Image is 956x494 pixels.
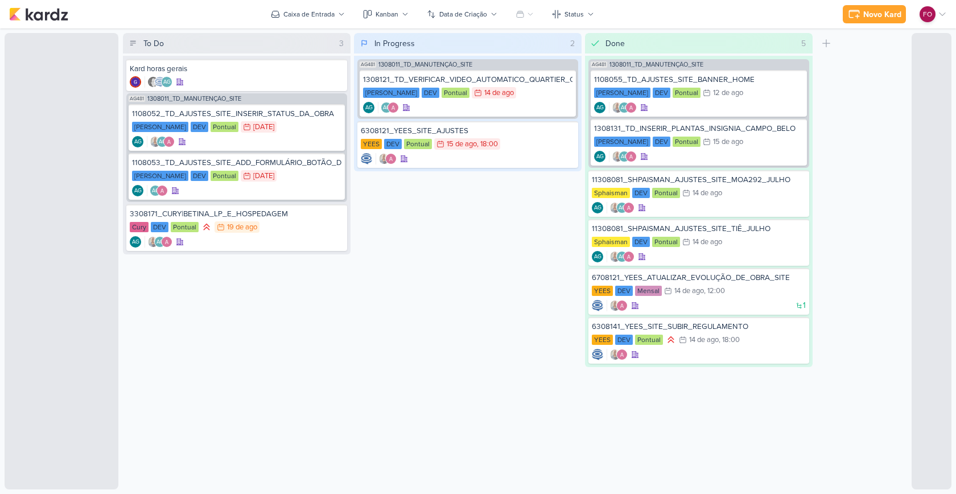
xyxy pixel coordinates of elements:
[132,185,143,196] div: Criador(a): Aline Gimenez Graciano
[154,76,166,88] img: Caroline Traven De Andrade
[616,349,628,360] img: Alessandra Gomes
[163,136,175,147] img: Alessandra Gomes
[129,96,145,102] span: AG481
[612,151,623,162] img: Iara Santos
[447,141,477,148] div: 15 de ago
[159,139,166,145] p: AG
[843,5,906,23] button: Novo Kard
[147,76,159,88] img: Renata Brandão
[163,80,171,85] p: AG
[404,139,432,149] div: Pontual
[145,236,172,248] div: Colaboradores: Iara Santos, Aline Gimenez Graciano, Alessandra Gomes
[594,88,650,98] div: [PERSON_NAME]
[130,236,141,248] div: Criador(a): Aline Gimenez Graciano
[161,236,172,248] img: Alessandra Gomes
[609,102,637,113] div: Colaboradores: Iara Santos, Aline Gimenez Graciano, Alessandra Gomes
[592,202,603,213] div: Aline Gimenez Graciano
[635,286,662,296] div: Mensal
[607,202,634,213] div: Colaboradores: Iara Santos, Aline Gimenez Graciano, Alessandra Gomes
[335,38,348,50] div: 3
[612,102,623,113] img: Iara Santos
[920,6,936,22] div: Fabio Oliveira
[594,102,605,113] div: Aline Gimenez Graciano
[673,137,700,147] div: Pontual
[385,153,397,164] img: Alessandra Gomes
[615,335,633,345] div: DEV
[130,209,344,219] div: 3308171_CURY|BETINA_LP_E_HOSPEDAGEM
[253,172,274,180] div: [DATE]
[713,138,743,146] div: 15 de ago
[592,273,806,283] div: 6708121_YEES_ATUALIZAR_EVOLUÇÃO_DE_OBRA_SITE
[360,61,376,68] span: AG481
[592,224,806,234] div: 11308081_SHPAISMAN_AJUSTES_SITE_TIÊ_JULHO
[361,153,372,164] img: Caroline Traven De Andrade
[619,254,626,260] p: AG
[594,254,601,260] p: AG
[616,300,628,311] img: Alessandra Gomes
[609,300,621,311] img: Iara Santos
[132,136,143,147] div: Aline Gimenez Graciano
[653,88,670,98] div: DEV
[9,7,68,21] img: kardz.app
[719,336,740,344] div: , 18:00
[150,185,161,196] div: Aline Gimenez Graciano
[635,335,663,345] div: Pontual
[592,349,603,360] div: Criador(a): Caroline Traven De Andrade
[378,61,472,68] span: 1308011_TD_MANUTENÇÃO_SITE
[592,251,603,262] div: Criador(a): Aline Gimenez Graciano
[673,88,700,98] div: Pontual
[381,102,392,113] div: Aline Gimenez Graciano
[594,75,803,85] div: 1108055_TD_AJUSTES_SITE_BANNER_HOME
[592,335,613,345] div: YEES
[594,102,605,113] div: Criador(a): Aline Gimenez Graciano
[693,190,722,197] div: 14 de ago
[609,61,703,68] span: 1308011_TD_MANUTENÇÃO_SITE
[161,76,172,88] div: Aline Gimenez Graciano
[363,102,374,113] div: Aline Gimenez Graciano
[154,236,166,248] div: Aline Gimenez Graciano
[609,151,637,162] div: Colaboradores: Iara Santos, Aline Gimenez Graciano, Alessandra Gomes
[130,76,141,88] div: Criador(a): Giulia Boschi
[191,171,208,181] div: DEV
[152,188,159,194] p: AG
[211,171,238,181] div: Pontual
[156,136,168,147] div: Aline Gimenez Graciano
[652,237,680,247] div: Pontual
[132,136,143,147] div: Criador(a): Aline Gimenez Graciano
[623,202,634,213] img: Alessandra Gomes
[607,300,628,311] div: Colaboradores: Iara Santos, Alessandra Gomes
[384,139,402,149] div: DEV
[378,153,390,164] img: Iara Santos
[803,302,806,310] span: 1
[632,237,650,247] div: DEV
[594,205,601,211] p: AG
[607,349,628,360] div: Colaboradores: Iara Santos, Alessandra Gomes
[201,221,212,233] div: Prioridade Alta
[592,175,806,185] div: 11308081_SHPAISMAN_AJUSTES_SITE_MOA292_JULHO
[147,185,168,196] div: Colaboradores: Aline Gimenez Graciano, Alessandra Gomes
[594,124,803,134] div: 1308131_TD_INSERIR_PLANTAS_INSIGNIA_CAMPO_BELO
[693,238,722,246] div: 14 de ago
[863,9,901,20] div: Novo Kard
[623,251,634,262] img: Alessandra Gomes
[592,300,603,311] img: Caroline Traven De Andrade
[591,61,607,68] span: AG481
[132,185,143,196] div: Aline Gimenez Graciano
[566,38,579,50] div: 2
[609,349,621,360] img: Iara Santos
[363,102,374,113] div: Criador(a): Aline Gimenez Graciano
[388,102,399,113] img: Alessandra Gomes
[151,222,168,232] div: DEV
[713,89,743,97] div: 12 de ago
[130,76,141,88] img: Giulia Boschi
[621,105,628,111] p: AG
[592,349,603,360] img: Caroline Traven De Andrade
[132,240,139,245] p: AG
[134,139,142,145] p: AG
[171,222,199,232] div: Pontual
[156,185,168,196] img: Alessandra Gomes
[130,236,141,248] div: Aline Gimenez Graciano
[132,158,341,168] div: 1108053_TD_AJUSTES_SITE_ADD_FORMULÁRIO_BOTÃO_DOWNLOAD
[147,236,159,248] img: Iara Santos
[150,136,161,147] img: Iara Santos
